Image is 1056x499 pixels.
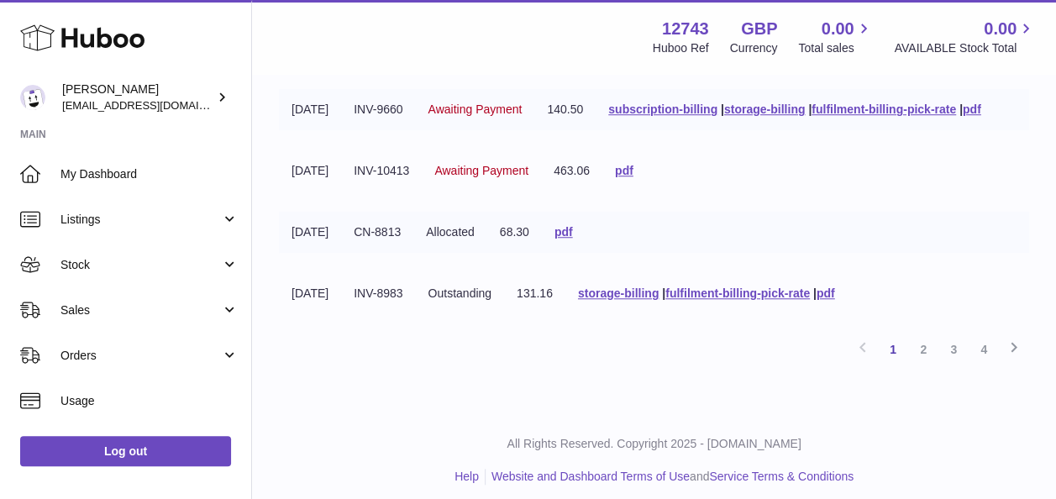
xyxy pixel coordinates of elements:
span: | [662,286,665,300]
a: 0.00 Total sales [798,18,873,56]
span: Total sales [798,40,873,56]
span: Outstanding [428,286,491,300]
td: 463.06 [541,150,602,192]
a: 2 [908,334,938,365]
a: storage-billing [724,102,805,116]
td: 131.16 [504,273,565,314]
p: All Rights Reserved. Copyright 2025 - [DOMAIN_NAME] [265,436,1043,452]
span: My Dashboard [60,166,239,182]
span: Awaiting Payment [428,102,522,116]
div: Huboo Ref [653,40,709,56]
span: Orders [60,348,221,364]
strong: GBP [741,18,777,40]
a: subscription-billing [608,102,717,116]
a: pdf [963,102,981,116]
a: Service Terms & Conditions [709,470,854,483]
a: 0.00 AVAILABLE Stock Total [894,18,1036,56]
a: Website and Dashboard Terms of Use [491,470,690,483]
td: CN-8813 [341,212,413,253]
span: | [808,102,812,116]
a: Help [454,470,479,483]
a: pdf [615,164,633,177]
td: [DATE] [279,150,341,192]
span: 0.00 [984,18,1017,40]
a: 3 [938,334,969,365]
a: pdf [817,286,835,300]
span: Sales [60,302,221,318]
span: | [959,102,963,116]
strong: 12743 [662,18,709,40]
li: and [486,469,854,485]
span: 0.00 [822,18,854,40]
div: Currency [730,40,778,56]
a: Log out [20,436,231,466]
a: 1 [878,334,908,365]
span: Usage [60,393,239,409]
td: INV-9660 [341,89,415,130]
td: INV-10413 [341,150,422,192]
a: fulfilment-billing-pick-rate [812,102,956,116]
img: internalAdmin-12743@internal.huboo.com [20,85,45,110]
div: [PERSON_NAME] [62,81,213,113]
td: INV-8983 [341,273,415,314]
td: 68.30 [487,212,542,253]
a: 4 [969,334,999,365]
span: Allocated [426,225,475,239]
td: [DATE] [279,273,341,314]
td: [DATE] [279,212,341,253]
span: Stock [60,257,221,273]
span: | [813,286,817,300]
a: storage-billing [578,286,659,300]
span: Listings [60,212,221,228]
span: [EMAIL_ADDRESS][DOMAIN_NAME] [62,98,247,112]
span: | [721,102,724,116]
span: AVAILABLE Stock Total [894,40,1036,56]
td: 140.50 [534,89,596,130]
a: pdf [554,225,573,239]
a: fulfilment-billing-pick-rate [665,286,810,300]
span: Awaiting Payment [434,164,528,177]
td: [DATE] [279,89,341,130]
